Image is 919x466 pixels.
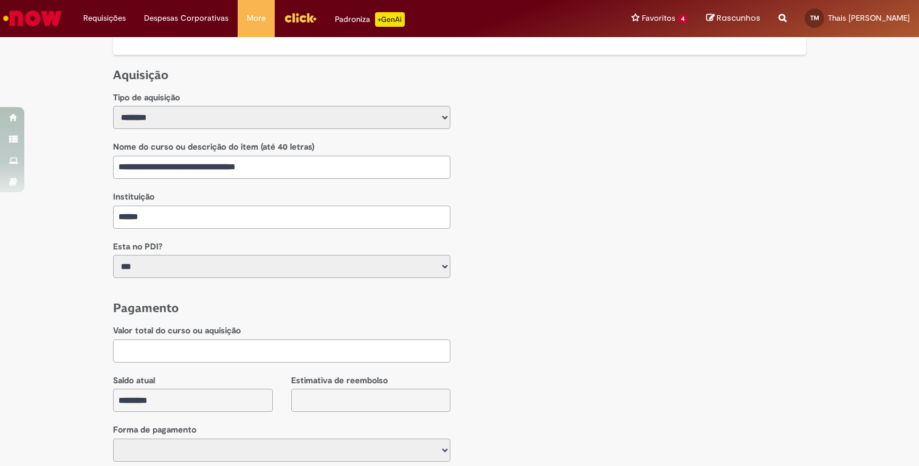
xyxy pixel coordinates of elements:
[113,424,450,436] p: Forma de pagamento
[113,325,450,337] p: Valor total do curso ou aquisição
[828,13,910,23] span: Thais [PERSON_NAME]
[113,300,806,316] h1: Pagamento
[717,12,760,24] span: Rascunhos
[375,12,405,27] p: +GenAi
[810,14,819,22] span: TM
[291,375,451,387] p: Estimativa de reembolso
[1,6,64,30] img: ServiceNow
[284,9,317,27] img: click_logo_yellow_360x200.png
[144,12,229,24] span: Despesas Corporativas
[247,12,266,24] span: More
[113,141,450,153] p: Nome do curso ou descrição do item (até 40 letras)
[335,12,405,27] div: Padroniza
[113,92,450,104] p: Tipo de aquisição
[113,191,450,203] p: Instituição
[678,14,688,24] span: 4
[113,375,273,387] p: Saldo atual
[83,12,126,24] span: Requisições
[706,13,760,24] a: Rascunhos
[113,241,450,253] p: Esta no PDI?
[113,67,806,83] h1: Aquisição
[642,12,675,24] span: Favoritos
